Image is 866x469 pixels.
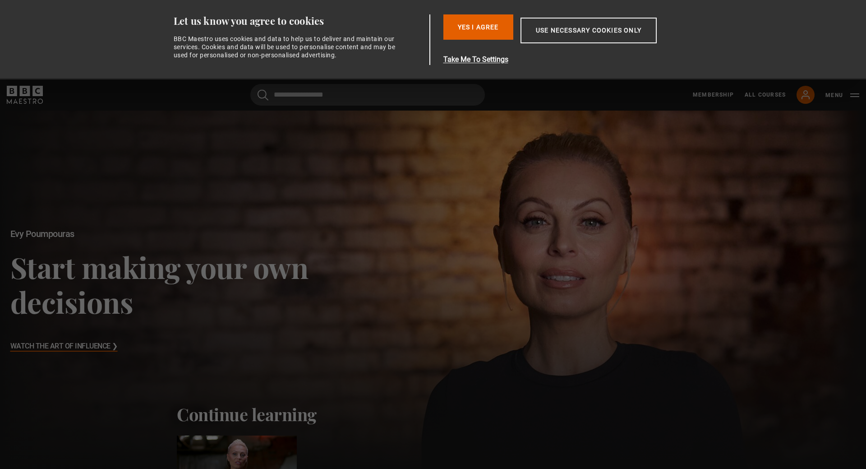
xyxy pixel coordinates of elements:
[10,229,347,239] h2: Evy Poumpouras
[250,84,485,106] input: Search
[10,340,118,353] h3: Watch The Art of Influence ❯
[174,35,401,60] div: BBC Maestro uses cookies and data to help us to deliver and maintain our services. Cookies and da...
[745,91,786,99] a: All Courses
[10,250,347,320] h3: Start making your own decisions
[521,18,657,43] button: Use necessary cookies only
[177,404,689,425] h2: Continue learning
[443,14,513,40] button: Yes I Agree
[825,91,859,100] button: Toggle navigation
[7,86,43,104] svg: BBC Maestro
[693,91,734,99] a: Membership
[443,54,700,65] button: Take Me To Settings
[174,14,426,28] div: Let us know you agree to cookies
[258,89,268,101] button: Submit the search query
